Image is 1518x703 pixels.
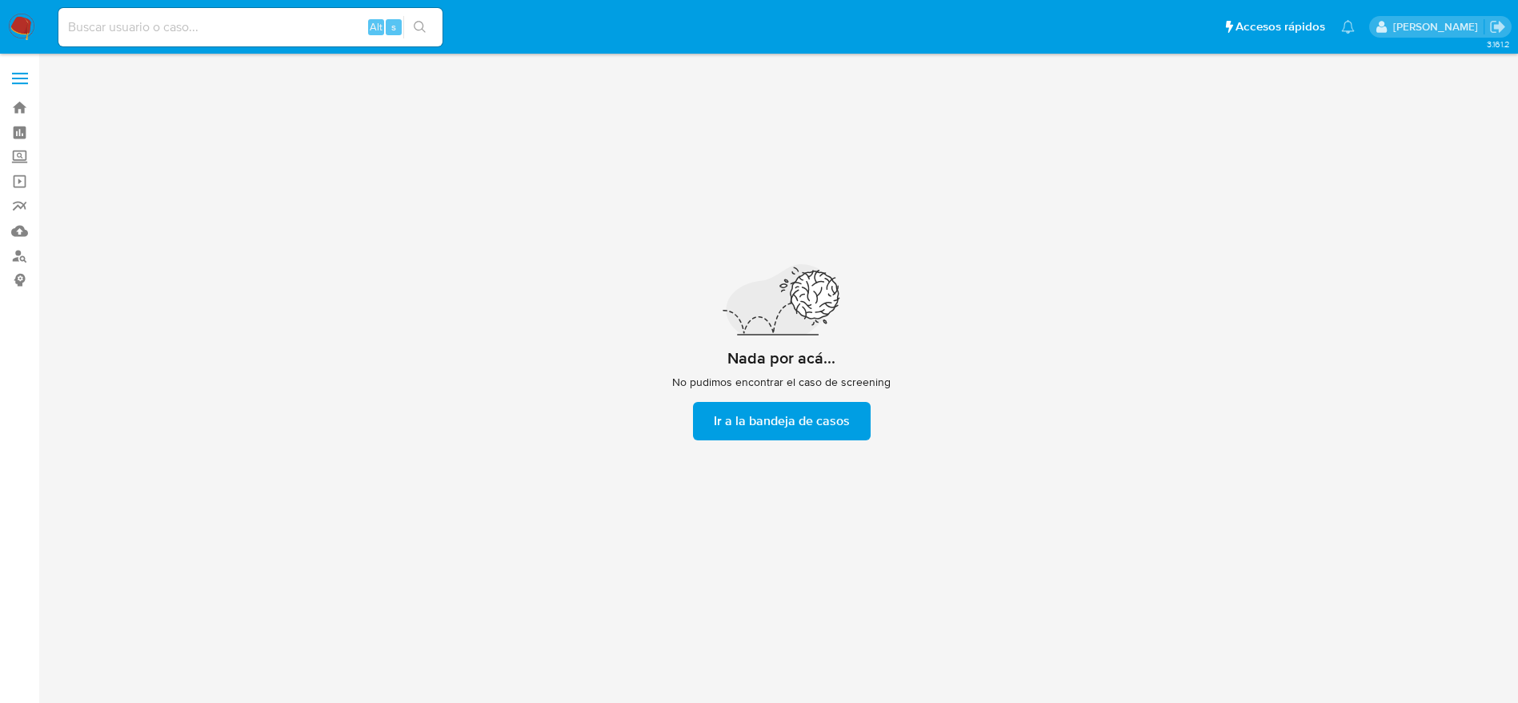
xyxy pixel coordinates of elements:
a: Notificaciones [1341,20,1355,34]
button: search-icon [403,16,436,38]
span: s [391,19,396,34]
span: Accesos rápidos [1236,18,1325,35]
span: No pudimos encontrar el caso de screening [672,375,891,389]
p: ext_royacach@mercadolibre.com [1393,19,1484,34]
input: Buscar usuario o caso... [58,17,443,38]
button: Ir a la bandeja de casos [693,402,871,440]
span: Alt [370,19,383,34]
h2: Nada por acá... [727,348,835,368]
a: Salir [1489,18,1506,35]
span: Ir a la bandeja de casos [714,404,850,439]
